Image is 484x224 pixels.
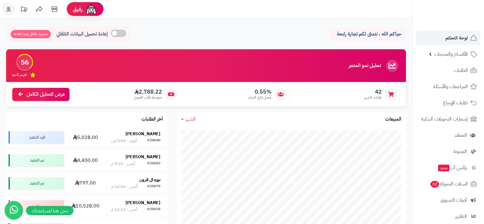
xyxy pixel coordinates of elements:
td: 10,528.00 [67,195,104,218]
span: تحديث تلقائي بعد: 4:48 [11,30,51,38]
img: ai-face.png [85,3,97,15]
span: 42 [364,88,382,95]
span: لوحة التحكم [445,34,468,42]
span: إشعارات التحويلات البنكية [421,115,468,123]
span: التقارير [455,212,467,221]
strong: [PERSON_NAME] [126,154,160,160]
div: تم التنفيذ [9,177,64,189]
a: عرض التحليل الكامل [12,88,69,101]
span: وآتس آب [437,163,467,172]
div: أمس - 9:25 م [111,161,135,167]
h3: المبيعات [385,117,401,122]
div: أمس - 12:56 م [111,184,137,190]
a: الشهر [181,116,196,123]
span: طلبات الشهر [364,95,382,100]
span: إعادة تحميل البيانات التلقائي [56,31,108,38]
div: #20679 [147,184,160,190]
span: رفيق [73,6,83,13]
h3: تحليل نمو المتجر [349,63,381,69]
span: عرض التحليل الكامل [27,91,65,98]
div: #20683 [147,161,160,167]
a: الطلبات [416,63,480,78]
strong: نوره ال قرون [139,177,160,183]
a: أدوات التسويق [416,193,480,207]
a: طلبات الإرجاع [416,95,480,110]
div: #20678 [147,207,160,213]
span: 0.55% [248,88,272,95]
span: متوسط طلب العميل [134,95,162,100]
div: قيد التنفيذ [9,131,64,144]
a: المدونة [416,144,480,159]
span: 2,788.22 [134,88,162,95]
span: أدوات التسويق [440,196,467,204]
a: العملاء [416,128,480,143]
span: السلات المتروكة [430,180,468,188]
div: ملغي [9,200,64,212]
td: 5,028.00 [67,126,104,149]
span: تقييم النمو [12,72,27,77]
a: التقارير [416,209,480,224]
div: تم التنفيذ [9,154,64,166]
strong: [PERSON_NAME] [126,200,160,206]
span: 32 [430,181,439,188]
div: أمس - 12:22 م [111,207,137,213]
span: جديد [438,165,449,171]
div: #20690 [147,138,160,144]
span: الأقسام والمنتجات [434,50,468,58]
span: الطلبات [454,66,468,75]
a: وآتس آبجديد [416,160,480,175]
span: المدونة [453,147,467,156]
td: 797.00 [67,172,104,195]
strong: [PERSON_NAME] [126,131,160,137]
span: العملاء [455,131,467,140]
h3: آخر الطلبات [141,117,163,122]
span: معدل تكرار الشراء [248,95,272,100]
p: حياكم الله ، نتمنى لكم تجارة رابحة [334,31,401,38]
td: 4,400.00 [67,149,104,172]
a: لوحة التحكم [416,31,480,45]
span: الشهر [186,115,196,123]
span: طلبات الإرجاع [443,99,468,107]
a: إشعارات التحويلات البنكية [416,112,480,126]
span: المراجعات والأسئلة [433,82,468,91]
a: السلات المتروكة32 [416,177,480,191]
img: logo-2.png [442,17,478,30]
div: اليوم - 5:01 ص [111,138,137,144]
a: المراجعات والأسئلة [416,79,480,94]
a: تحديثات المنصة [16,3,32,17]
